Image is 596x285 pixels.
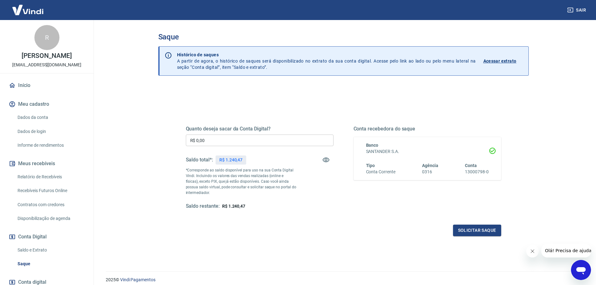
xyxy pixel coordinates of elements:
h6: SANTANDER S.A. [366,148,489,155]
p: A partir de agora, o histórico de saques será disponibilizado no extrato da sua conta digital. Ac... [177,52,476,70]
h6: Conta Corrente [366,169,395,175]
iframe: Fechar mensagem [526,245,539,257]
span: R$ 1.240,47 [222,204,245,209]
a: Acessar extrato [483,52,523,70]
span: Tipo [366,163,375,168]
a: Contratos com credores [15,198,86,211]
p: [EMAIL_ADDRESS][DOMAIN_NAME] [12,62,81,68]
div: R [34,25,59,50]
iframe: Mensagem da empresa [541,244,591,257]
h5: Saldo total*: [186,157,213,163]
button: Sair [566,4,588,16]
h5: Conta recebedora do saque [354,126,501,132]
span: Conta [465,163,477,168]
button: Conta Digital [8,230,86,244]
a: Dados da conta [15,111,86,124]
h5: Saldo restante: [186,203,220,210]
a: Dados de login [15,125,86,138]
p: 2025 © [106,277,581,283]
span: Agência [422,163,438,168]
iframe: Botão para abrir a janela de mensagens [571,260,591,280]
h6: 13000798-0 [465,169,489,175]
button: Solicitar saque [453,225,501,236]
h6: 0316 [422,169,438,175]
p: [PERSON_NAME] [22,53,72,59]
p: *Corresponde ao saldo disponível para uso na sua Conta Digital Vindi. Incluindo os valores das ve... [186,167,297,196]
a: Saque [15,257,86,270]
a: Relatório de Recebíveis [15,170,86,183]
span: Olá! Precisa de ajuda? [4,4,53,9]
a: Vindi Pagamentos [120,277,155,282]
p: Acessar extrato [483,58,517,64]
button: Meus recebíveis [8,157,86,170]
a: Saldo e Extrato [15,244,86,257]
p: Histórico de saques [177,52,476,58]
h3: Saque [158,33,529,41]
a: Disponibilização de agenda [15,212,86,225]
img: Vindi [8,0,48,19]
button: Meu cadastro [8,97,86,111]
h5: Quanto deseja sacar da Conta Digital? [186,126,334,132]
a: Início [8,79,86,92]
span: Banco [366,143,379,148]
a: Informe de rendimentos [15,139,86,152]
p: R$ 1.240,47 [219,157,242,163]
a: Recebíveis Futuros Online [15,184,86,197]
